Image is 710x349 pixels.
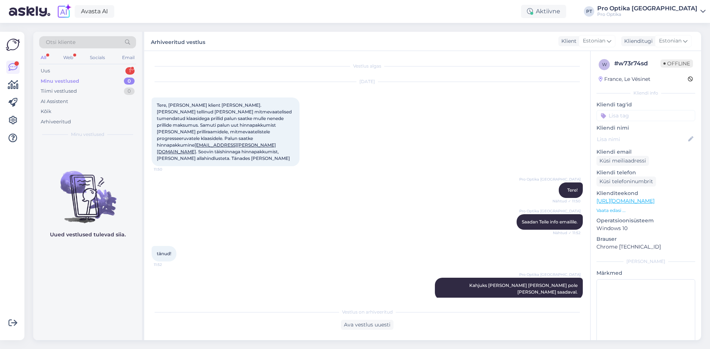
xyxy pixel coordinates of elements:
p: Kliendi nimi [596,124,695,132]
span: 11:52 [154,262,182,267]
span: Pro Optika [GEOGRAPHIC_DATA] [519,208,581,214]
div: France, Le Vésinet [599,75,650,83]
img: explore-ai [56,4,72,19]
p: Kliendi tag'id [596,101,695,109]
div: Minu vestlused [41,78,79,85]
div: Aktiivne [521,5,566,18]
a: [URL][DOMAIN_NAME] [596,198,655,204]
p: Kliendi email [596,148,695,156]
span: Saadan Teile info emailile. [522,219,578,225]
p: Operatsioonisüsteem [596,217,695,225]
p: Klienditeekond [596,189,695,197]
p: Windows 10 [596,225,695,232]
span: tänud! [157,251,171,256]
span: Estonian [583,37,605,45]
a: Avasta AI [75,5,114,18]
span: Vestlus on arhiveeritud [342,309,393,315]
div: 0 [124,88,135,95]
div: Pro Optika [GEOGRAPHIC_DATA] [597,6,697,11]
div: Küsi telefoninumbrit [596,177,656,187]
div: 1 [125,67,135,75]
span: Kahjuks [PERSON_NAME] [PERSON_NAME] pole [PERSON_NAME] saadaval. [469,283,579,295]
div: 0 [124,78,135,85]
div: PT [584,6,594,17]
div: Uus [41,67,50,75]
span: Pro Optika [GEOGRAPHIC_DATA] [519,177,581,182]
div: Küsi meiliaadressi [596,156,649,166]
span: w [602,62,607,67]
div: Pro Optika [597,11,697,17]
span: Pro Optika [GEOGRAPHIC_DATA] [519,272,581,277]
span: Tere, [PERSON_NAME] klient [PERSON_NAME]. [PERSON_NAME] tellinud [PERSON_NAME] mitmevaatelised tu... [157,102,293,161]
span: Estonian [659,37,682,45]
span: Nähtud ✓ 11:50 [552,198,581,204]
div: [DATE] [152,78,583,85]
span: Tere! [567,187,578,193]
div: # w73r74sd [614,59,660,68]
img: Askly Logo [6,38,20,52]
span: Nähtud ✓ 11:52 [553,230,581,236]
div: Socials [88,53,106,62]
span: Minu vestlused [71,131,104,138]
p: Märkmed [596,269,695,277]
div: Tiimi vestlused [41,88,77,95]
input: Lisa tag [596,110,695,121]
div: Arhiveeritud [41,118,71,126]
a: [EMAIL_ADDRESS][PERSON_NAME][DOMAIN_NAME] [157,142,276,154]
div: Klient [558,37,577,45]
div: Klienditugi [621,37,653,45]
p: Chrome [TECHNICAL_ID] [596,243,695,251]
div: Ava vestlus uuesti [341,320,393,330]
div: [PERSON_NAME] [596,258,695,265]
div: Email [121,53,136,62]
a: Pro Optika [GEOGRAPHIC_DATA]Pro Optika [597,6,706,17]
p: Kliendi telefon [596,169,695,177]
div: Web [62,53,75,62]
div: Vestlus algas [152,63,583,69]
input: Lisa nimi [597,135,687,143]
span: 11:50 [154,167,182,172]
div: Kõik [41,108,51,115]
span: Otsi kliente [46,38,75,46]
span: Offline [660,59,693,68]
img: No chats [33,158,142,224]
p: Uued vestlused tulevad siia. [50,231,126,239]
label: Arhiveeritud vestlus [151,36,205,46]
p: Brauser [596,235,695,243]
p: Vaata edasi ... [596,207,695,214]
div: Kliendi info [596,90,695,96]
div: All [39,53,48,62]
div: AI Assistent [41,98,68,105]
